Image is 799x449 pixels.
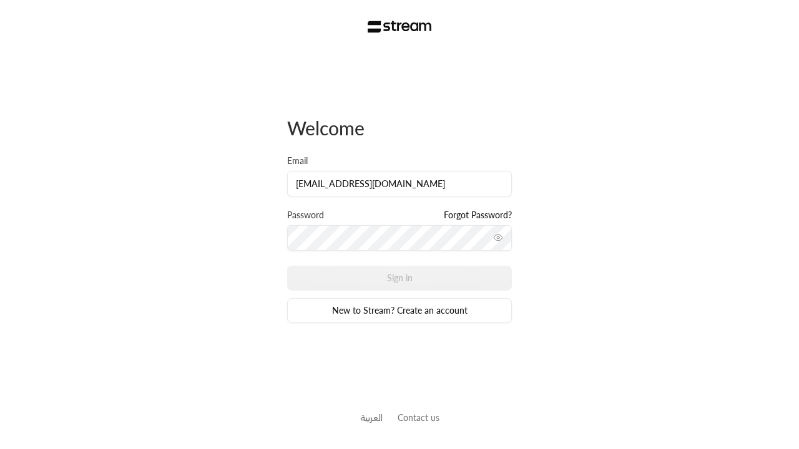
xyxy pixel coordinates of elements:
[368,21,432,33] img: Stream Logo
[287,209,324,221] label: Password
[287,155,308,167] label: Email
[360,406,383,429] a: العربية
[488,228,508,248] button: toggle password visibility
[287,298,512,323] a: New to Stream? Create an account
[287,117,365,139] span: Welcome
[444,209,512,221] a: Forgot Password?
[398,412,439,423] a: Contact us
[398,411,439,424] button: Contact us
